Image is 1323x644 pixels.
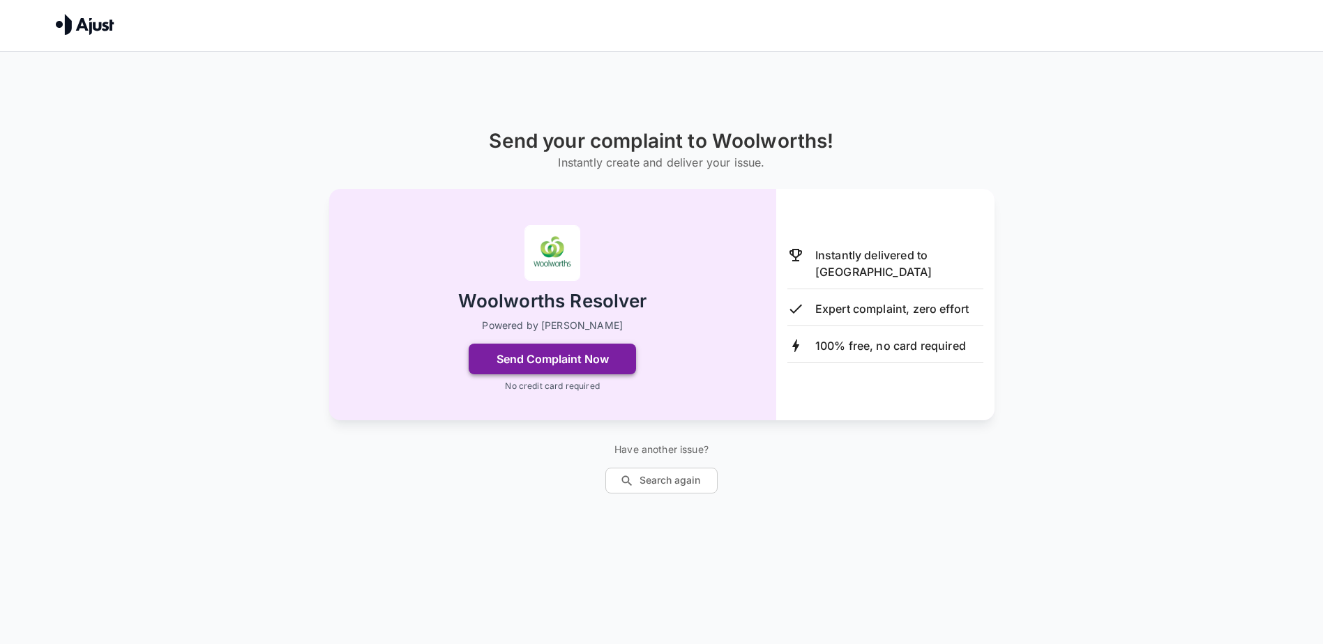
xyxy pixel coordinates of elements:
[458,289,647,314] h2: Woolworths Resolver
[469,344,636,374] button: Send Complaint Now
[815,300,969,317] p: Expert complaint, zero effort
[815,337,966,354] p: 100% free, no card required
[482,319,623,332] p: Powered by [PERSON_NAME]
[815,247,983,280] p: Instantly delivered to [GEOGRAPHIC_DATA]
[489,130,833,153] h1: Send your complaint to Woolworths!
[505,380,599,392] p: No credit card required
[605,468,718,493] button: Search again
[605,443,718,457] p: Have another issue?
[56,14,114,35] img: Ajust
[489,153,833,172] h6: Instantly create and deliver your issue.
[524,225,580,281] img: Woolworths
